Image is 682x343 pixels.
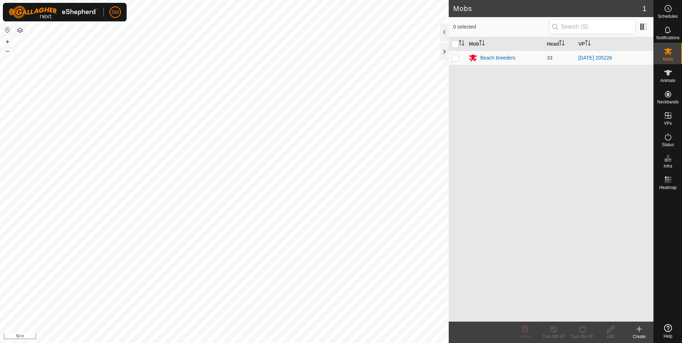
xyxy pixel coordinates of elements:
[578,55,612,61] a: [DATE] 205226
[642,3,646,14] span: 1
[544,37,575,51] th: Head
[231,334,253,340] a: Contact Us
[585,41,591,47] p-sorticon: Activate to sort
[662,143,674,147] span: Status
[559,41,565,47] p-sorticon: Activate to sort
[519,334,531,339] span: Delete
[658,14,678,19] span: Schedules
[663,164,672,168] span: Infra
[453,4,642,13] h2: Mobs
[453,23,549,31] span: 0 selected
[575,37,653,51] th: VP
[466,37,544,51] th: Mob
[539,333,568,340] div: Turn Off VP
[654,321,682,341] a: Help
[459,41,464,47] p-sorticon: Activate to sort
[660,78,676,83] span: Animals
[657,100,678,104] span: Neckbands
[568,333,596,340] div: Turn On VP
[656,36,680,40] span: Notifications
[16,26,24,35] button: Map Layers
[596,333,625,340] div: Edit
[547,55,553,61] span: 33
[625,333,653,340] div: Create
[196,334,223,340] a: Privacy Policy
[549,19,636,34] input: Search (S)
[3,47,12,55] button: –
[480,54,515,62] div: Beach breeders
[479,41,485,47] p-sorticon: Activate to sort
[3,37,12,46] button: +
[9,6,98,19] img: Gallagher Logo
[112,9,119,16] span: SM
[663,57,673,61] span: Mobs
[3,26,12,34] button: Reset Map
[663,334,672,338] span: Help
[664,121,672,126] span: VPs
[659,185,677,190] span: Heatmap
